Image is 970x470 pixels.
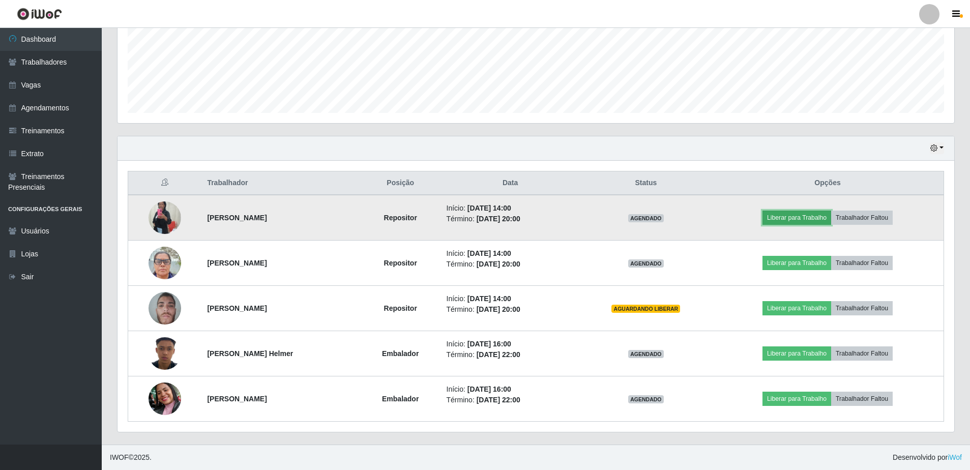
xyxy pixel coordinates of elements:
[207,214,267,222] strong: [PERSON_NAME]
[447,304,574,315] li: Término:
[477,396,520,404] time: [DATE] 22:00
[831,346,893,361] button: Trabalhador Faltou
[948,453,962,461] a: iWof
[207,349,293,358] strong: [PERSON_NAME] Helmer
[149,334,181,373] img: 1752857543347.jpeg
[831,256,893,270] button: Trabalhador Faltou
[762,256,831,270] button: Liberar para Trabalho
[17,8,62,20] img: CoreUI Logo
[447,384,574,395] li: Início:
[762,346,831,361] button: Liberar para Trabalho
[384,259,417,267] strong: Repositor
[447,248,574,259] li: Início:
[447,339,574,349] li: Início:
[580,171,712,195] th: Status
[712,171,944,195] th: Opções
[447,349,574,360] li: Término:
[628,350,664,358] span: AGENDADO
[893,452,962,463] span: Desenvolvido por
[467,249,511,257] time: [DATE] 14:00
[149,286,181,330] img: 1758805797745.jpeg
[384,214,417,222] strong: Repositor
[831,392,893,406] button: Trabalhador Faltou
[762,211,831,225] button: Liberar para Trabalho
[384,304,417,312] strong: Repositor
[467,204,511,212] time: [DATE] 14:00
[447,214,574,224] li: Término:
[149,182,181,254] img: 1756221911174.jpeg
[467,385,511,393] time: [DATE] 16:00
[467,295,511,303] time: [DATE] 14:00
[477,305,520,313] time: [DATE] 20:00
[361,171,440,195] th: Posição
[207,259,267,267] strong: [PERSON_NAME]
[382,395,419,403] strong: Embalador
[477,215,520,223] time: [DATE] 20:00
[831,301,893,315] button: Trabalhador Faltou
[611,305,680,313] span: AGUARDANDO LIBERAR
[382,349,419,358] strong: Embalador
[477,350,520,359] time: [DATE] 22:00
[207,304,267,312] strong: [PERSON_NAME]
[149,241,181,284] img: 1756383410841.jpeg
[628,214,664,222] span: AGENDADO
[201,171,361,195] th: Trabalhador
[762,301,831,315] button: Liberar para Trabalho
[477,260,520,268] time: [DATE] 20:00
[447,259,574,270] li: Término:
[447,293,574,304] li: Início:
[149,370,181,428] img: 1756305018782.jpeg
[110,452,152,463] span: © 2025 .
[628,259,664,268] span: AGENDADO
[447,395,574,405] li: Término:
[628,395,664,403] span: AGENDADO
[467,340,511,348] time: [DATE] 16:00
[831,211,893,225] button: Trabalhador Faltou
[440,171,580,195] th: Data
[447,203,574,214] li: Início:
[207,395,267,403] strong: [PERSON_NAME]
[110,453,129,461] span: IWOF
[762,392,831,406] button: Liberar para Trabalho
